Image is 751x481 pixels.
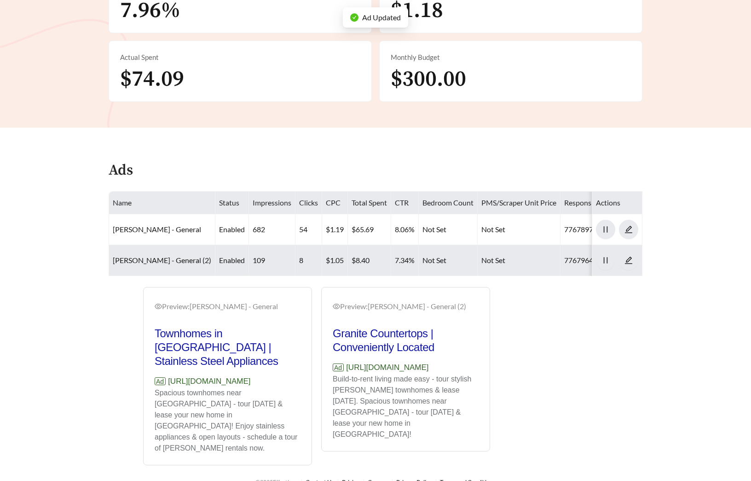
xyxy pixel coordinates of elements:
td: 776789770059 [560,214,623,245]
span: edit [619,225,638,234]
th: Status [215,192,249,214]
span: eye [155,303,162,310]
td: 682 [249,214,295,245]
p: Build-to-rent living made easy - tour stylish [PERSON_NAME] townhomes & lease [DATE]. Spacious to... [333,374,479,440]
span: enabled [219,256,245,264]
a: edit [619,225,638,234]
span: Ad [155,377,166,385]
div: Preview: [PERSON_NAME] - General [155,301,300,312]
th: Name [109,192,215,214]
td: 776796498468 [560,245,623,276]
th: Impressions [249,192,295,214]
span: enabled [219,225,245,234]
th: Responsive Ad Id [560,192,623,214]
p: [URL][DOMAIN_NAME] [155,375,300,387]
h4: Ads [109,163,133,179]
button: edit [619,251,638,270]
button: edit [619,220,638,239]
span: $74.09 [120,65,184,93]
span: CTR [395,198,409,207]
td: 54 [295,214,322,245]
button: pause [596,251,615,270]
td: $1.05 [322,245,348,276]
td: Not Set [419,214,478,245]
span: pause [596,225,615,234]
td: 8.06% [391,214,419,245]
span: $300.00 [391,65,466,93]
td: 7.34% [391,245,419,276]
td: $1.19 [322,214,348,245]
span: eye [333,303,340,310]
td: $8.40 [348,245,391,276]
th: Clicks [295,192,322,214]
th: Bedroom Count [419,192,478,214]
div: Preview: [PERSON_NAME] - General (2) [333,301,479,312]
span: CPC [326,198,341,207]
span: pause [596,256,615,264]
p: [URL][DOMAIN_NAME] [333,362,479,374]
a: [PERSON_NAME] - General [113,225,201,234]
th: Total Spent [348,192,391,214]
h2: Granite Countertops | Conveniently Located [333,327,479,354]
button: pause [596,220,615,239]
span: Ad Updated [362,13,401,22]
td: 109 [249,245,295,276]
a: [PERSON_NAME] - General (2) [113,256,211,264]
th: PMS/Scraper Unit Price [478,192,560,214]
div: Monthly Budget [391,52,631,63]
td: Not Set [478,245,560,276]
a: edit [619,256,638,264]
p: Spacious townhomes near [GEOGRAPHIC_DATA] - tour [DATE] & lease your new home in [GEOGRAPHIC_DATA... [155,387,300,454]
div: Actual Spent [120,52,360,63]
td: Not Set [478,214,560,245]
th: Actions [592,192,642,214]
td: 8 [295,245,322,276]
h2: Townhomes in [GEOGRAPHIC_DATA] | Stainless Steel Appliances [155,327,300,368]
td: Not Set [419,245,478,276]
span: edit [619,256,638,264]
td: $65.69 [348,214,391,245]
span: Ad [333,364,344,371]
span: check-circle [350,13,358,22]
